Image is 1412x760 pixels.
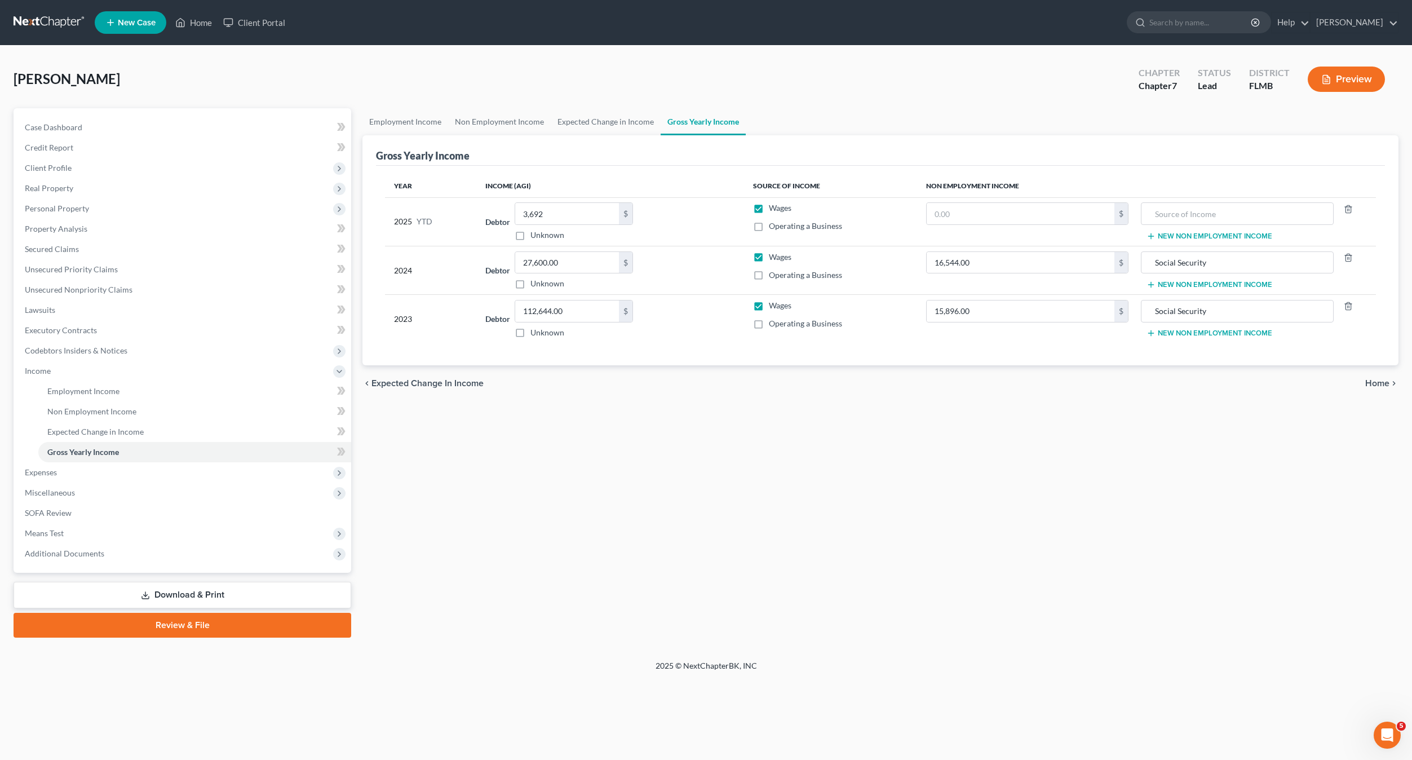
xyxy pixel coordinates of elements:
span: 5 [1397,722,1406,731]
span: Additional Documents [25,549,104,558]
a: SOFA Review [16,503,351,523]
span: Miscellaneous [25,488,75,497]
span: Employment Income [47,386,119,396]
input: Search by name... [1149,12,1252,33]
a: Gross Yearly Income [38,442,351,462]
span: Operating a Business [769,319,842,328]
input: Source of Income [1147,252,1328,273]
th: Non Employment Income [917,175,1376,197]
span: Expected Change in Income [47,427,144,436]
label: Debtor [485,264,510,276]
iframe: Intercom live chat [1374,722,1401,749]
span: YTD [417,216,432,227]
a: Executory Contracts [16,320,351,341]
div: Status [1198,67,1231,79]
div: FLMB [1249,79,1290,92]
a: Property Analysis [16,219,351,239]
span: Operating a Business [769,270,842,280]
label: Unknown [530,278,564,289]
span: Operating a Business [769,221,842,231]
label: Unknown [530,229,564,241]
th: Source of Income [744,175,917,197]
div: Lead [1198,79,1231,92]
label: Unknown [530,327,564,338]
span: Expected Change in Income [371,379,484,388]
a: Download & Print [14,582,351,608]
a: Expected Change in Income [38,422,351,442]
span: Home [1365,379,1389,388]
button: New Non Employment Income [1147,329,1272,338]
input: Source of Income [1147,203,1328,224]
div: 2025 [394,202,467,241]
a: Employment Income [38,381,351,401]
span: Non Employment Income [47,406,136,416]
button: New Non Employment Income [1147,280,1272,289]
a: Expected Change in Income [551,108,661,135]
span: New Case [118,19,156,27]
input: 0.00 [515,203,619,224]
button: chevron_left Expected Change in Income [362,379,484,388]
div: Chapter [1139,67,1180,79]
button: Home chevron_right [1365,379,1398,388]
a: Client Portal [218,12,291,33]
a: Credit Report [16,138,351,158]
a: Unsecured Nonpriority Claims [16,280,351,300]
span: Wages [769,301,791,310]
i: chevron_left [362,379,371,388]
span: Income [25,366,51,375]
span: Personal Property [25,204,89,213]
a: Help [1272,12,1309,33]
span: [PERSON_NAME] [14,70,120,87]
span: Wages [769,252,791,262]
a: Lawsuits [16,300,351,320]
span: SOFA Review [25,508,72,518]
div: $ [619,252,632,273]
div: Gross Yearly Income [376,149,470,162]
input: 0.00 [515,252,619,273]
div: 2025 © NextChapterBK, INC [385,660,1028,681]
span: Credit Report [25,143,73,152]
a: Employment Income [362,108,448,135]
th: Year [385,175,476,197]
label: Debtor [485,216,510,228]
span: Gross Yearly Income [47,447,119,457]
span: Expenses [25,467,57,477]
div: District [1249,67,1290,79]
input: 0.00 [927,203,1114,224]
span: Real Property [25,183,73,193]
a: Secured Claims [16,239,351,259]
span: Secured Claims [25,244,79,254]
div: $ [1114,252,1128,273]
a: Gross Yearly Income [661,108,746,135]
div: $ [1114,301,1128,322]
span: Executory Contracts [25,325,97,335]
div: Chapter [1139,79,1180,92]
span: Client Profile [25,163,72,173]
input: 0.00 [927,301,1114,322]
a: Unsecured Priority Claims [16,259,351,280]
span: Lawsuits [25,305,55,315]
a: Non Employment Income [38,401,351,422]
div: $ [619,203,632,224]
span: Means Test [25,528,64,538]
span: Unsecured Nonpriority Claims [25,285,132,294]
input: Source of Income [1147,301,1328,322]
div: 2024 [394,251,467,290]
a: Review & File [14,613,351,638]
label: Debtor [485,313,510,325]
a: Home [170,12,218,33]
div: $ [619,301,632,322]
button: Preview [1308,67,1385,92]
th: Income (AGI) [476,175,744,197]
span: 7 [1172,80,1177,91]
span: Case Dashboard [25,122,82,132]
a: Non Employment Income [448,108,551,135]
span: Property Analysis [25,224,87,233]
div: $ [1114,203,1128,224]
input: 0.00 [927,252,1114,273]
a: Case Dashboard [16,117,351,138]
div: 2023 [394,300,467,338]
i: chevron_right [1389,379,1398,388]
button: New Non Employment Income [1147,232,1272,241]
a: [PERSON_NAME] [1311,12,1398,33]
